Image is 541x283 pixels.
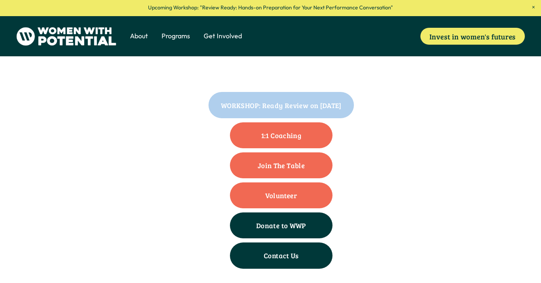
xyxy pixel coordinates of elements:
[230,242,332,268] a: Contact Us
[204,31,242,41] a: folder dropdown
[130,31,148,41] a: folder dropdown
[230,152,332,178] a: Join The Table
[162,31,190,41] a: folder dropdown
[162,32,190,41] span: Programs
[230,212,332,238] a: Donate to WWP
[16,27,116,46] img: Women With Potential
[230,182,332,208] a: Volunteer
[204,32,242,41] span: Get Involved
[130,32,148,41] span: About
[209,92,354,118] a: WORKSHOP: Ready Review on [DATE]
[230,122,332,148] a: 1:1 Coaching
[420,28,525,45] a: Invest in women's futures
